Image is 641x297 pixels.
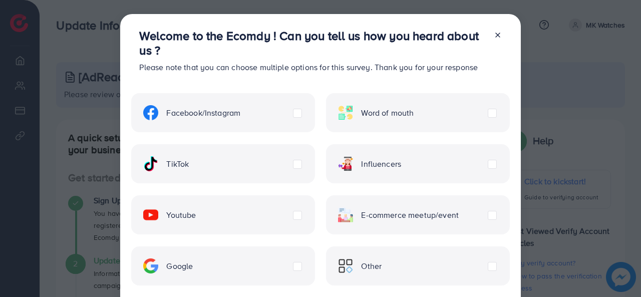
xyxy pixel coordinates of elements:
[139,61,485,73] p: Please note that you can choose multiple options for this survey. Thank you for your response
[143,105,158,120] img: ic-facebook.134605ef.svg
[166,107,240,119] span: Facebook/Instagram
[139,29,485,58] h3: Welcome to the Ecomdy ! Can you tell us how you heard about us ?
[166,260,193,272] span: Google
[338,207,353,222] img: ic-ecommerce.d1fa3848.svg
[143,156,158,171] img: ic-tiktok.4b20a09a.svg
[361,260,382,272] span: Other
[143,207,158,222] img: ic-youtube.715a0ca2.svg
[166,209,196,221] span: Youtube
[361,158,401,170] span: Influencers
[361,209,459,221] span: E-commerce meetup/event
[361,107,414,119] span: Word of mouth
[338,156,353,171] img: ic-influencers.a620ad43.svg
[338,258,353,273] img: ic-other.99c3e012.svg
[338,105,353,120] img: ic-word-of-mouth.a439123d.svg
[166,158,189,170] span: TikTok
[143,258,158,273] img: ic-google.5bdd9b68.svg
